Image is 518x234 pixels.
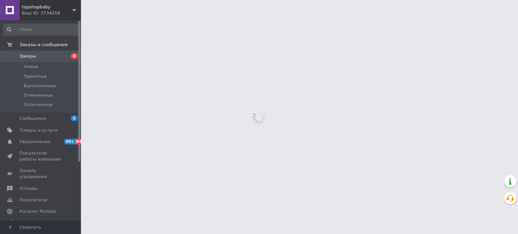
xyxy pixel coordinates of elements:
span: Уведомления [20,139,50,145]
span: Новые [24,64,38,70]
span: 4 [71,53,78,59]
span: topshopbaby [22,4,73,10]
span: Панель управления [20,168,62,180]
span: Показатели работы компании [20,150,62,162]
span: Каталог ProSale [20,208,56,214]
span: Заказы и сообщения [20,42,67,48]
span: Принятые [24,73,47,79]
span: Покупатели [20,197,47,203]
span: Оплаченные [24,102,53,108]
span: 5 [71,115,78,121]
span: 84 [75,139,83,144]
span: Выполненные [24,83,56,89]
span: Сообщения [20,115,46,122]
span: 99+ [64,139,75,144]
span: Товары и услуги [20,127,58,133]
span: Заказы [20,53,36,59]
span: Отмененные [24,92,53,98]
span: Отзывы [20,186,37,192]
span: Аналитика [20,220,45,226]
input: Поиск [3,24,80,36]
div: Ваш ID: 3734258 [22,10,81,16]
